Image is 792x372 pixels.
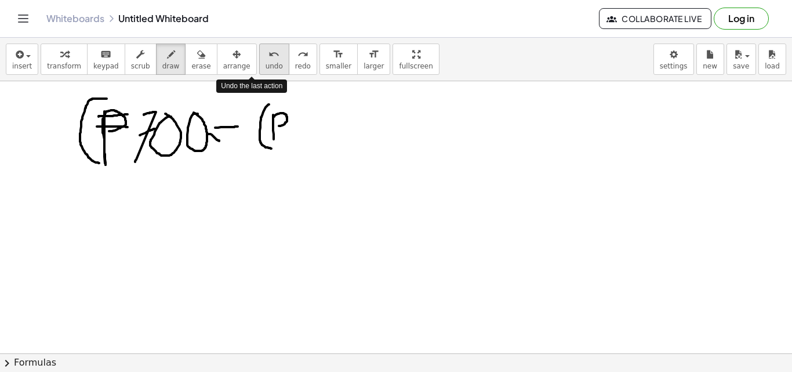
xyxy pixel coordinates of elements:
[259,44,289,75] button: undoundo
[393,44,439,75] button: fullscreen
[216,80,287,93] div: Undo the last action
[333,48,344,62] i: format_size
[289,44,317,75] button: redoredo
[125,44,157,75] button: scrub
[217,44,257,75] button: arrange
[131,62,150,70] span: scrub
[726,44,756,75] button: save
[368,48,379,62] i: format_size
[696,44,724,75] button: new
[326,62,351,70] span: smaller
[185,44,217,75] button: erase
[93,62,119,70] span: keypad
[156,44,186,75] button: draw
[357,44,390,75] button: format_sizelarger
[162,62,180,70] span: draw
[765,62,780,70] span: load
[609,13,702,24] span: Collaborate Live
[268,48,279,62] i: undo
[295,62,311,70] span: redo
[100,48,111,62] i: keyboard
[297,48,308,62] i: redo
[660,62,688,70] span: settings
[653,44,694,75] button: settings
[191,62,210,70] span: erase
[223,62,250,70] span: arrange
[599,8,711,29] button: Collaborate Live
[47,62,81,70] span: transform
[266,62,283,70] span: undo
[703,62,717,70] span: new
[87,44,125,75] button: keyboardkeypad
[12,62,32,70] span: insert
[6,44,38,75] button: insert
[733,62,749,70] span: save
[758,44,786,75] button: load
[364,62,384,70] span: larger
[714,8,769,30] button: Log in
[319,44,358,75] button: format_sizesmaller
[41,44,88,75] button: transform
[14,9,32,28] button: Toggle navigation
[399,62,433,70] span: fullscreen
[46,13,104,24] a: Whiteboards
